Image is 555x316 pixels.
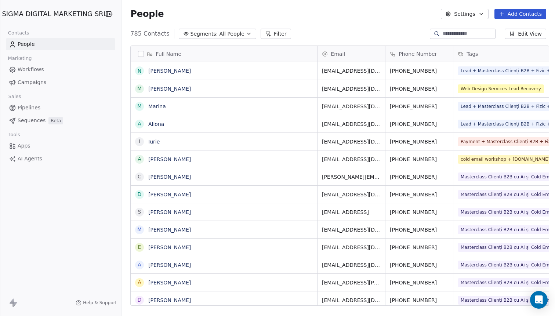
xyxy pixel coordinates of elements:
[390,279,449,286] span: [PHONE_NUMBER]
[6,102,115,114] a: Pipelines
[390,67,449,75] span: [PHONE_NUMBER]
[318,46,385,62] div: Email
[458,84,544,93] span: Web Design Services Lead Recovery
[390,156,449,163] span: [PHONE_NUMBER]
[390,191,449,198] span: [PHONE_NUMBER]
[331,50,345,58] span: Email
[138,261,142,269] div: A
[156,50,181,58] span: Full Name
[390,103,449,110] span: [PHONE_NUMBER]
[138,155,142,163] div: A
[322,103,381,110] span: [EMAIL_ADDRESS][DOMAIN_NAME]
[131,46,317,62] div: Full Name
[18,79,46,86] span: Campaigns
[18,155,42,163] span: AI Agents
[148,156,191,162] a: [PERSON_NAME]
[9,8,96,20] button: SIGMA DIGITAL MARKETING SRL
[191,30,218,38] span: Segments:
[322,67,381,75] span: [EMAIL_ADDRESS][DOMAIN_NAME]
[390,226,449,233] span: [PHONE_NUMBER]
[130,8,164,19] span: People
[530,291,548,309] div: Open Intercom Messenger
[76,300,117,306] a: Help & Support
[322,208,381,216] span: [EMAIL_ADDRESS]
[322,279,381,286] span: [EMAIL_ADDRESS][PERSON_NAME][PERSON_NAME][DOMAIN_NAME]
[322,191,381,198] span: [EMAIL_ADDRESS][DOMAIN_NAME]
[322,138,381,145] span: [EMAIL_ADDRESS][DOMAIN_NAME]
[505,29,546,39] button: Edit View
[458,155,552,164] span: cold email workshop + [DOMAIN_NAME]
[322,120,381,128] span: [EMAIL_ADDRESS][DOMAIN_NAME]
[322,261,381,269] span: [EMAIL_ADDRESS][DOMAIN_NAME]
[18,66,44,73] span: Workflows
[5,53,35,64] span: Marketing
[138,120,142,128] div: A
[2,9,107,19] span: SIGMA DIGITAL MARKETING SRL
[148,297,191,303] a: [PERSON_NAME]
[322,173,381,181] span: [PERSON_NAME][EMAIL_ADDRESS][DOMAIN_NAME]
[148,227,191,233] a: [PERSON_NAME]
[137,226,142,233] div: M
[322,85,381,92] span: [EMAIL_ADDRESS][DOMAIN_NAME]
[220,30,244,38] span: All People
[148,68,191,74] a: [PERSON_NAME]
[6,63,115,76] a: Workflows
[5,28,32,39] span: Contacts
[48,117,63,124] span: Beta
[385,46,453,62] div: Phone Number
[390,138,449,145] span: [PHONE_NUMBER]
[390,261,449,269] span: [PHONE_NUMBER]
[6,115,115,127] a: SequencesBeta
[131,62,318,306] div: grid
[441,9,488,19] button: Settings
[390,208,449,216] span: [PHONE_NUMBER]
[6,76,115,88] a: Campaigns
[138,190,142,198] div: D
[322,244,381,251] span: [EMAIL_ADDRESS][DOMAIN_NAME]
[148,192,191,197] a: [PERSON_NAME]
[322,156,381,163] span: [EMAIL_ADDRESS][DOMAIN_NAME]
[137,85,142,92] div: M
[467,50,478,58] span: Tags
[130,29,169,38] span: 785 Contacts
[399,50,437,58] span: Phone Number
[5,91,24,102] span: Sales
[138,296,142,304] div: D
[322,226,381,233] span: [EMAIL_ADDRESS][DOMAIN_NAME]
[148,139,160,145] a: Iurie
[261,29,291,39] button: Filter
[18,104,40,112] span: Pipelines
[390,173,449,181] span: [PHONE_NUMBER]
[138,173,141,181] div: C
[138,67,141,75] div: N
[148,209,191,215] a: [PERSON_NAME]
[138,279,142,286] div: A
[6,38,115,50] a: People
[148,86,191,92] a: [PERSON_NAME]
[139,138,140,145] div: I
[18,40,35,48] span: People
[148,103,166,109] a: Marina
[6,140,115,152] a: Apps
[148,262,191,268] a: [PERSON_NAME]
[138,243,141,251] div: E
[18,117,46,124] span: Sequences
[83,300,117,306] span: Help & Support
[148,121,164,127] a: Aliona
[494,9,546,19] button: Add Contacts
[390,244,449,251] span: [PHONE_NUMBER]
[18,142,30,150] span: Apps
[137,102,142,110] div: M
[5,129,23,140] span: Tools
[322,297,381,304] span: [EMAIL_ADDRESS][DOMAIN_NAME]
[390,85,449,92] span: [PHONE_NUMBER]
[148,280,191,286] a: [PERSON_NAME]
[148,174,191,180] a: [PERSON_NAME]
[390,297,449,304] span: [PHONE_NUMBER]
[390,120,449,128] span: [PHONE_NUMBER]
[138,208,141,216] div: S
[6,153,115,165] a: AI Agents
[148,244,191,250] a: [PERSON_NAME]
